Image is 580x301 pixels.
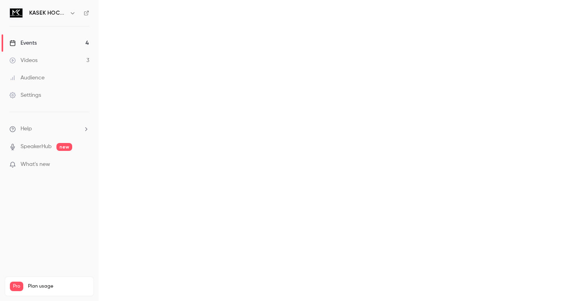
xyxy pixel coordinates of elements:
[9,125,89,133] li: help-dropdown-opener
[21,160,50,169] span: What's new
[21,125,32,133] span: Help
[29,9,66,17] h6: KASEK HOCKEY
[10,282,23,291] span: Pro
[9,56,37,64] div: Videos
[80,161,89,168] iframe: Noticeable Trigger
[9,39,37,47] div: Events
[28,283,89,290] span: Plan usage
[9,74,45,82] div: Audience
[21,143,52,151] a: SpeakerHub
[56,143,72,151] span: new
[10,7,22,19] img: KASEK HOCKEY
[9,91,41,99] div: Settings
